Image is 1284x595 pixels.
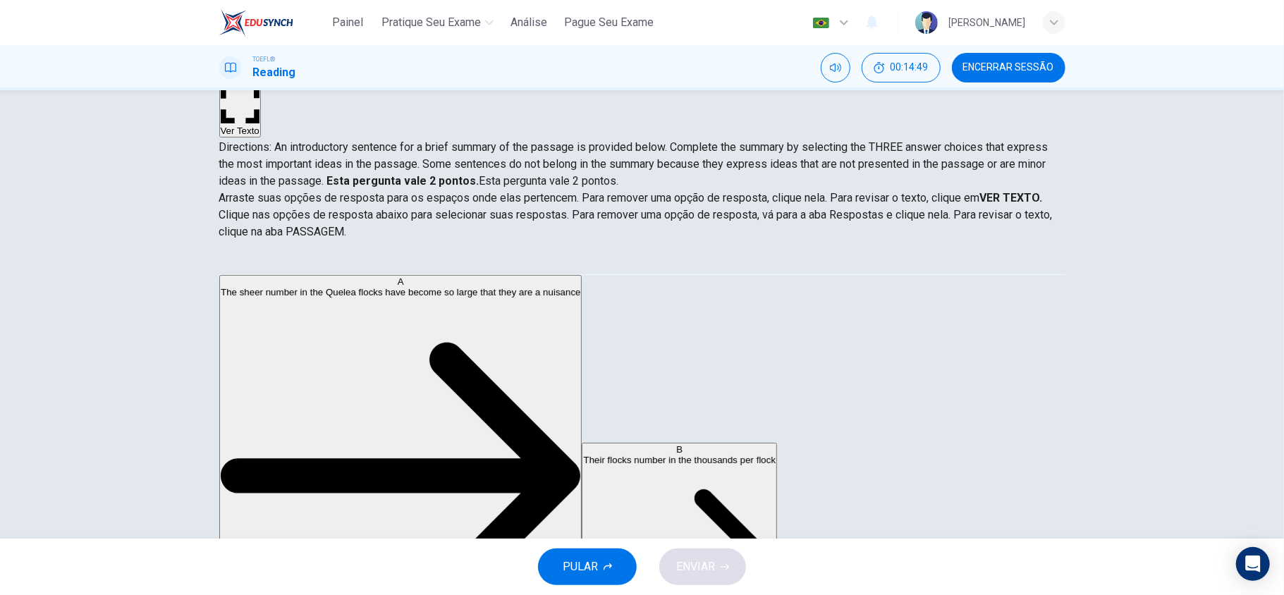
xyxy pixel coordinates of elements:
span: Encerrar Sessão [963,62,1054,73]
span: Their flocks number in the thousands per flock [583,455,776,465]
span: Directions: An introductory sentence for a brief summary of the passage is provided below. Comple... [219,140,1048,188]
div: Open Intercom Messenger [1236,547,1270,581]
div: A [221,276,580,287]
div: [PERSON_NAME] [949,14,1026,31]
strong: Esta pergunta vale 2 pontos. [324,174,479,188]
button: Encerrar Sessão [952,53,1065,82]
span: Pratique seu exame [381,14,481,31]
button: Painel [325,10,370,35]
button: Análise [505,10,553,35]
span: PULAR [563,557,598,577]
div: B [583,444,776,455]
div: Esconder [862,53,941,82]
button: Pague Seu Exame [558,10,659,35]
button: PULAR [538,548,637,585]
h1: Reading [253,64,296,81]
span: The sheer number in the Quelea flocks have become so large that they are a nuisance [221,287,580,297]
a: EduSynch logo [219,8,326,37]
div: Choose test type tabs [219,240,1065,274]
span: 00:14:49 [891,62,929,73]
span: Painel [332,14,363,31]
p: Arraste suas opções de resposta para os espaços onde elas pertencem. Para remover uma opção de re... [219,190,1065,207]
button: 00:14:49 [862,53,941,82]
img: Profile picture [915,11,938,34]
button: Ver Texto [219,83,261,137]
span: Análise [510,14,547,31]
p: Clique nas opções de resposta abaixo para selecionar suas respostas. Para remover uma opção de re... [219,207,1065,240]
button: Pratique seu exame [376,10,499,35]
span: Esta pergunta vale 2 pontos. [479,174,619,188]
strong: VER TEXTO. [980,191,1043,204]
span: Pague Seu Exame [564,14,654,31]
img: pt [812,18,830,28]
span: TOEFL® [253,54,276,64]
div: Silenciar [821,53,850,82]
img: EduSynch logo [219,8,293,37]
